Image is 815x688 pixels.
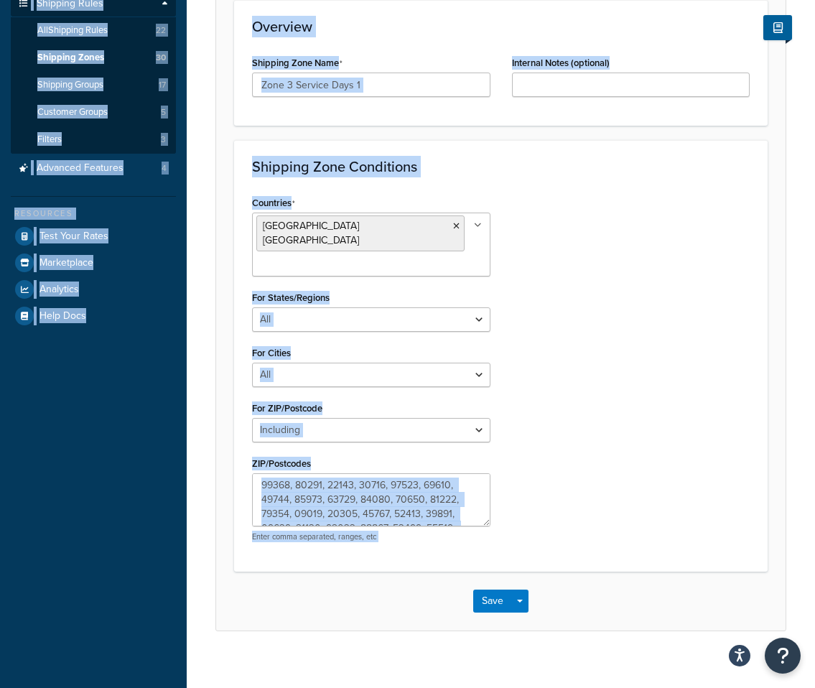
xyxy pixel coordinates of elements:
[11,250,176,276] a: Marketplace
[162,162,167,175] span: 4
[37,106,108,118] span: Customer Groups
[252,531,490,542] p: Enter comma separated, ranges, etc
[37,52,104,64] span: Shipping Zones
[252,458,311,469] label: ZIP/Postcodes
[11,17,176,44] a: AllShipping Rules22
[39,231,108,243] span: Test Your Rates
[39,257,93,269] span: Marketplace
[252,159,750,175] h3: Shipping Zone Conditions
[11,303,176,329] a: Help Docs
[252,292,330,303] label: For States/Regions
[11,126,176,153] li: Filters
[37,134,62,146] span: Filters
[39,284,79,296] span: Analytics
[263,218,359,248] span: [GEOGRAPHIC_DATA] [GEOGRAPHIC_DATA]
[512,57,610,68] label: Internal Notes (optional)
[161,106,166,118] span: 5
[252,57,343,69] label: Shipping Zone Name
[252,348,291,358] label: For Cities
[473,590,512,613] button: Save
[11,276,176,302] a: Analytics
[156,52,166,64] span: 30
[252,19,750,34] h3: Overview
[39,310,86,322] span: Help Docs
[252,403,322,414] label: For ZIP/Postcode
[11,223,176,249] a: Test Your Rates
[11,99,176,126] a: Customer Groups5
[11,155,176,182] li: Advanced Features
[161,134,166,146] span: 3
[159,79,166,91] span: 17
[11,126,176,153] a: Filters3
[11,72,176,98] li: Shipping Groups
[11,45,176,71] a: Shipping Zones30
[765,638,801,674] button: Open Resource Center
[252,197,295,209] label: Countries
[37,24,108,37] span: All Shipping Rules
[37,162,124,175] span: Advanced Features
[11,99,176,126] li: Customer Groups
[11,45,176,71] li: Shipping Zones
[11,72,176,98] a: Shipping Groups17
[11,155,176,182] a: Advanced Features4
[763,15,792,40] button: Show Help Docs
[252,473,490,526] textarea: 99368, 80291, 22143, 30716, 97523, 69610, 49744, 85973, 63729, 84080, 70650, 81222, 79354, 09019,...
[156,24,166,37] span: 22
[11,208,176,220] div: Resources
[37,79,103,91] span: Shipping Groups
